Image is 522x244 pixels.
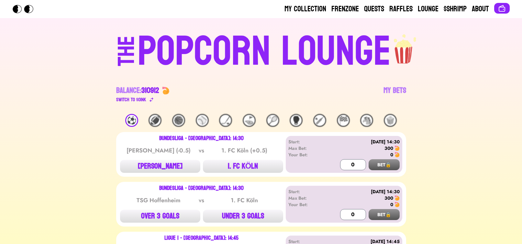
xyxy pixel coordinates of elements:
[498,5,506,12] img: Connect wallet
[360,114,373,127] div: 🐴
[418,4,439,14] a: Lounge
[164,236,239,241] div: Ligue 1 - [GEOGRAPHIC_DATA]: 14:45
[197,146,205,155] div: vs
[288,139,326,145] div: Start:
[394,146,400,151] img: 🍤
[472,4,489,14] a: About
[115,36,138,79] div: THE
[369,209,400,220] button: BET🔒
[125,114,138,127] div: ⚽️
[212,146,277,155] div: 1. FC Köln (+0.5)
[384,145,393,151] div: 300
[13,5,39,13] img: Popcorn
[390,201,393,208] div: 0
[203,210,283,223] button: UNDER 3 GOALS
[284,4,326,14] a: My Collection
[444,4,467,14] a: $Shrimp
[325,139,399,145] div: [DATE] 14:30
[159,136,244,141] div: Bundesliga - [GEOGRAPHIC_DATA]: 14:30
[288,201,326,208] div: Your Bet:
[394,152,400,157] img: 🍤
[325,188,399,195] div: [DATE] 14:30
[197,196,205,205] div: vs
[331,4,359,14] a: Frenzone
[116,96,146,104] div: Switch to $ OINK
[120,210,200,223] button: OVER 3 GOALS
[138,31,391,72] div: POPCORN LOUNGE
[391,28,417,65] img: popcorn
[394,195,400,201] img: 🍤
[172,114,185,127] div: 🏀
[288,195,326,201] div: Max Bet:
[203,160,283,173] button: 1. FC KÖLN
[288,145,326,151] div: Max Bet:
[384,114,397,127] div: 🍿
[141,83,159,97] span: 310912
[394,202,400,207] img: 🍤
[116,85,159,96] div: Balance:
[288,188,326,195] div: Start:
[337,114,350,127] div: 🏁
[126,196,191,205] div: TSG Hoffenheim
[390,151,393,158] div: 0
[288,151,326,158] div: Your Bet:
[364,4,384,14] a: Quests
[369,159,400,170] button: BET🔒
[62,28,461,72] a: THEPOPCORN LOUNGEpopcorn
[313,114,326,127] div: 🏏
[212,196,277,205] div: 1. FC Köln
[126,146,191,155] div: [PERSON_NAME] (-0.5)
[243,114,256,127] div: ⛳️
[290,114,303,127] div: 🥊
[266,114,279,127] div: 🎾
[162,87,170,94] img: 🍤
[120,160,200,173] button: [PERSON_NAME]
[389,4,413,14] a: Raffles
[384,195,393,201] div: 300
[219,114,232,127] div: 🏒
[159,186,244,191] div: Bundesliga - [GEOGRAPHIC_DATA]: 14:30
[149,114,161,127] div: 🏈
[196,114,209,127] div: ⚾️
[383,85,406,104] a: My Bets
